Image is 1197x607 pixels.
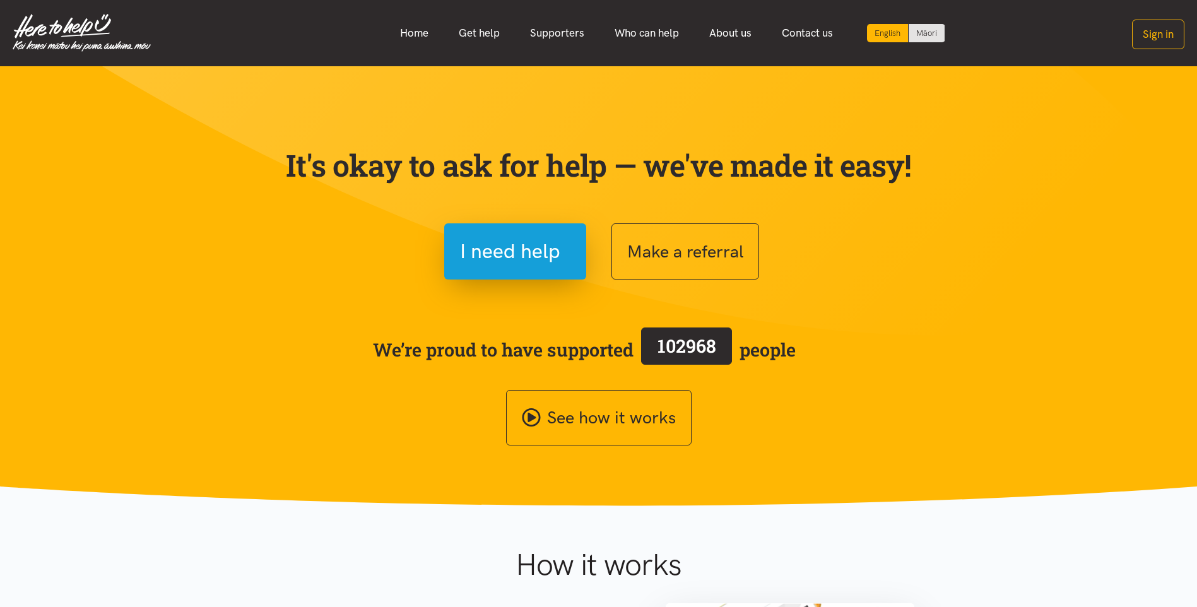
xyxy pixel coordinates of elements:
[634,325,740,374] a: 102968
[515,20,599,47] a: Supporters
[694,20,767,47] a: About us
[13,14,151,52] img: Home
[599,20,694,47] a: Who can help
[867,24,945,42] div: Language toggle
[767,20,848,47] a: Contact us
[444,223,586,280] button: I need help
[657,334,716,358] span: 102968
[460,235,560,268] span: I need help
[385,20,444,47] a: Home
[444,20,515,47] a: Get help
[867,24,909,42] div: Current language
[611,223,759,280] button: Make a referral
[373,325,796,374] span: We’re proud to have supported people
[392,546,805,583] h1: How it works
[1132,20,1184,49] button: Sign in
[909,24,945,42] a: Switch to Te Reo Māori
[506,390,692,446] a: See how it works
[283,147,914,184] p: It's okay to ask for help — we've made it easy!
